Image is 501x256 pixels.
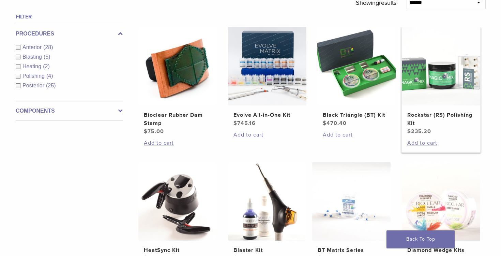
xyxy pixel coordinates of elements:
bdi: 235.20 [407,128,431,135]
label: Procedures [16,30,123,38]
h2: Black Triangle (BT) Kit [323,111,390,119]
img: HeatSync Kit [138,162,217,241]
a: Add to cart: “Rockstar (RS) Polishing Kit” [407,139,475,147]
img: Evolve All-in-One Kit [228,27,306,105]
bdi: 75.00 [144,128,164,135]
span: Blasting [22,54,44,60]
bdi: 745.16 [233,120,256,127]
h2: Bioclear Rubber Dam Stamp [144,111,211,127]
h2: HeatSync Kit [144,246,211,254]
img: Black Triangle (BT) Kit [317,27,396,105]
img: Blaster Kit [228,162,306,241]
span: (4) [46,73,53,79]
h2: Blaster Kit [233,246,301,254]
img: Bioclear Rubber Dam Stamp [138,27,217,105]
a: Evolve All-in-One KitEvolve All-in-One Kit $745.16 [228,27,307,127]
span: $ [233,120,237,127]
h2: Evolve All-in-One Kit [233,111,301,119]
span: Polishing [22,73,46,79]
span: Heating [22,63,43,69]
a: Add to cart: “Evolve All-in-One Kit” [233,131,301,139]
a: Back To Top [386,230,455,248]
img: Diamond Wedge Kits [402,162,480,241]
h2: Rockstar (RS) Polishing Kit [407,111,475,127]
span: $ [407,128,411,135]
label: Components [16,107,123,115]
span: Posterior [22,83,46,88]
a: Rockstar (RS) Polishing KitRockstar (RS) Polishing Kit $235.20 [401,27,481,136]
span: $ [323,120,327,127]
bdi: 470.40 [323,120,347,127]
span: (2) [43,63,50,69]
span: (25) [46,83,56,88]
span: $ [144,128,148,135]
a: Bioclear Rubber Dam StampBioclear Rubber Dam Stamp $75.00 [138,27,217,136]
h2: BT Matrix Series [318,246,385,254]
span: (28) [43,44,53,50]
h4: Filter [16,13,123,21]
img: BT Matrix Series [312,162,391,241]
span: Anterior [22,44,43,50]
a: Add to cart: “Bioclear Rubber Dam Stamp” [144,139,211,147]
img: Rockstar (RS) Polishing Kit [402,27,480,105]
a: Black Triangle (BT) KitBlack Triangle (BT) Kit $470.40 [317,27,396,127]
span: (5) [44,54,50,60]
a: Add to cart: “Black Triangle (BT) Kit” [323,131,390,139]
h2: Diamond Wedge Kits [407,246,475,254]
